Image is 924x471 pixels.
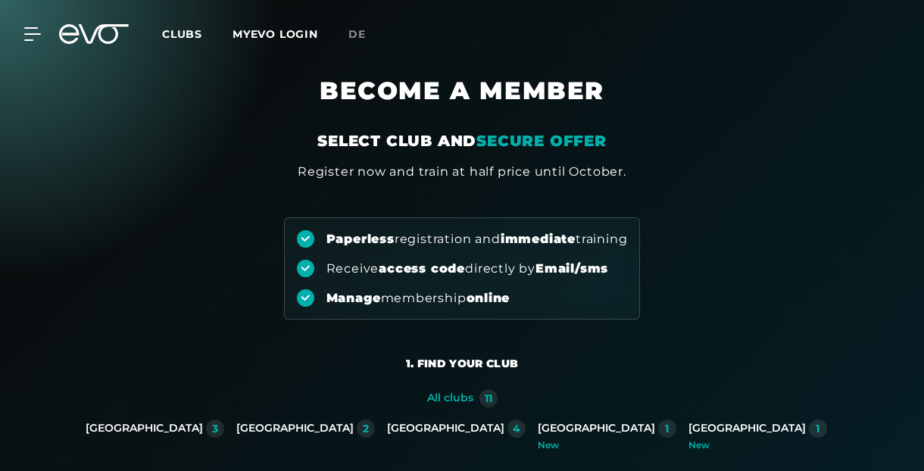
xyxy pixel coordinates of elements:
div: [GEOGRAPHIC_DATA] [387,422,504,435]
em: SECURE OFFER [476,132,607,150]
div: registration and training [326,231,628,248]
strong: access code [379,261,465,276]
div: [GEOGRAPHIC_DATA] [538,422,655,435]
div: 11 [485,393,492,404]
a: de [348,26,384,43]
strong: Manage [326,291,381,305]
span: Clubs [162,27,202,41]
div: [GEOGRAPHIC_DATA] [86,422,203,435]
div: 1. Find your club [406,356,519,371]
div: membership [326,290,510,307]
div: 4 [513,423,520,434]
div: SELECT CLUB AND [317,130,607,151]
div: Register now and train at half price until October. [298,163,626,181]
strong: Paperless [326,232,395,246]
h1: BECOME A MEMBER [114,76,810,130]
div: Receive directly by [326,260,608,277]
div: 3 [212,423,218,434]
div: 1 [816,423,819,434]
strong: immediate [501,232,576,246]
a: Clubs [162,27,233,41]
div: New [688,441,827,450]
strong: Email/sms [535,261,608,276]
strong: online [467,291,510,305]
div: 1 [665,423,669,434]
div: 2 [363,423,369,434]
div: [GEOGRAPHIC_DATA] [688,422,806,435]
div: [GEOGRAPHIC_DATA] [236,422,354,435]
div: All clubs [427,391,473,405]
div: New [538,441,676,450]
span: de [348,27,366,41]
a: MYEVO LOGIN [233,27,318,41]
